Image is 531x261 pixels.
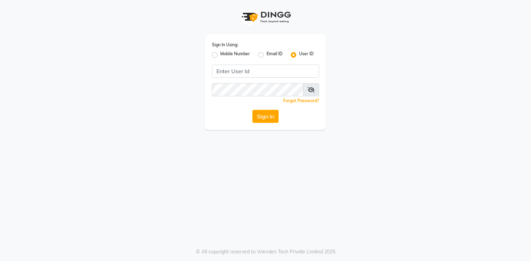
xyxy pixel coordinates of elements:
label: Sign In Using: [212,42,238,48]
label: Mobile Number [220,51,250,59]
button: Sign In [252,110,279,123]
input: Username [212,65,319,78]
a: Forgot Password? [283,98,319,103]
label: User ID [299,51,314,59]
input: Username [212,83,304,96]
label: Email ID [267,51,282,59]
img: logo1.svg [238,7,293,27]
